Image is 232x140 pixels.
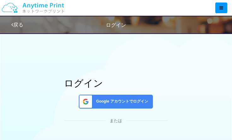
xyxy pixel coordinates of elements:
[94,99,148,104] span: Google アカウントでログイン
[64,118,168,124] div: または
[106,22,126,28] span: ログイン
[11,22,23,27] a: 戻る
[64,78,168,88] h1: ログイン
